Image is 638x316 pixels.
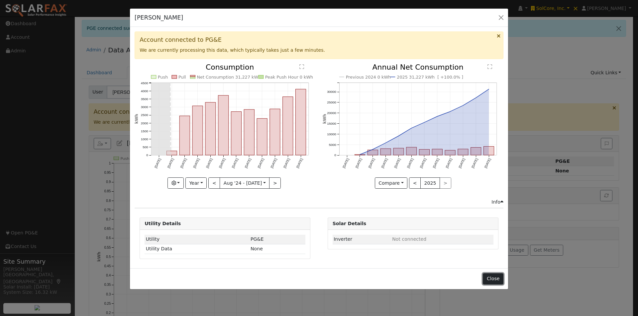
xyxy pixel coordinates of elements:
[475,96,478,99] circle: onclick=""
[135,13,183,22] h5: [PERSON_NAME]
[329,143,336,147] text: 5000
[231,112,242,155] rect: onclick=""
[270,109,280,155] rect: onclick=""
[251,246,263,251] span: None
[484,158,491,169] text: [DATE]
[141,113,149,117] text: 2500
[432,149,443,155] rect: onclick=""
[372,148,374,151] circle: onclick=""
[178,75,186,80] text: Pull
[392,236,426,242] span: ID: null, authorized: None
[185,177,207,189] button: Year
[423,121,426,124] circle: onclick=""
[368,150,378,155] rect: onclick=""
[445,158,453,169] text: [DATE]
[393,148,404,155] rect: onclick=""
[283,158,291,169] text: [DATE]
[420,177,440,189] button: 2025
[266,75,314,80] text: Peak Push Hour 0 kWh
[327,100,336,104] text: 25000
[327,122,336,125] text: 15000
[244,158,252,169] text: [DATE]
[141,81,149,85] text: 4500
[375,177,408,189] button: Compare
[491,199,503,206] div: Info
[145,244,249,254] td: Utility Data
[327,111,336,115] text: 20000
[333,221,366,226] strong: Solar Details
[359,153,361,156] circle: onclick=""
[300,64,304,69] text: 
[197,75,261,80] text: Net Consumption 31,227 kWh
[327,90,336,94] text: 30000
[135,32,503,59] div: We are currently processing this data, which typically takes just a few minutes.
[269,177,281,189] button: >
[251,236,264,242] span: ID: 17181906, authorized: 08/15/25
[218,158,226,169] text: [DATE]
[432,158,440,169] text: [DATE]
[206,158,213,169] text: [DATE]
[419,158,427,169] text: [DATE]
[372,63,464,71] text: Annual Net Consumption
[334,154,336,157] text: 0
[167,151,177,155] rect: onclick=""
[141,97,149,101] text: 3500
[141,121,149,125] text: 2000
[333,235,391,244] td: Inverter
[154,158,161,169] text: [DATE]
[296,158,304,169] text: [DATE]
[488,88,490,91] circle: onclick=""
[342,158,350,169] text: [DATE]
[406,147,417,155] rect: onclick=""
[462,104,465,107] circle: onclick=""
[380,149,391,155] rect: onclick=""
[406,158,414,169] text: [DATE]
[471,148,481,155] rect: onclick=""
[397,75,463,80] text: 2025 31,227 kWh [ +100.0% ]
[193,106,203,155] rect: onclick=""
[141,105,149,109] text: 3000
[327,132,336,136] text: 10000
[488,64,492,69] text: 
[397,135,400,137] circle: onclick=""
[458,158,466,169] text: [DATE]
[158,75,168,80] text: Push
[145,235,249,244] td: Utility
[483,273,503,284] button: Close
[296,89,306,155] rect: onclick=""
[140,36,498,43] h3: Account connected to PG&E
[471,158,478,169] text: [DATE]
[283,97,293,155] rect: onclick=""
[449,110,452,113] circle: onclick=""
[167,158,174,169] text: [DATE]
[419,150,430,155] rect: onclick=""
[410,127,413,129] circle: onclick=""
[147,154,149,157] text: 0
[436,115,439,118] circle: onclick=""
[218,95,229,155] rect: onclick=""
[143,145,148,149] text: 500
[484,147,494,155] rect: onclick=""
[257,118,267,155] rect: onclick=""
[208,177,220,189] button: <
[145,221,181,226] strong: Utility Details
[346,75,391,80] text: Previous 2024 0 kWh
[445,150,455,155] rect: onclick=""
[393,158,401,169] text: [DATE]
[270,158,278,169] text: [DATE]
[380,158,388,169] text: [DATE]
[180,158,187,169] text: [DATE]
[141,89,149,93] text: 4000
[206,63,254,71] text: Consumption
[458,149,468,155] rect: onclick=""
[257,158,265,169] text: [DATE]
[368,158,375,169] text: [DATE]
[231,158,239,169] text: [DATE]
[384,142,387,144] circle: onclick=""
[220,177,269,189] button: Aug '24 - [DATE]
[193,158,200,169] text: [DATE]
[409,177,421,189] button: <
[205,102,216,155] rect: onclick=""
[244,109,255,155] rect: onclick=""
